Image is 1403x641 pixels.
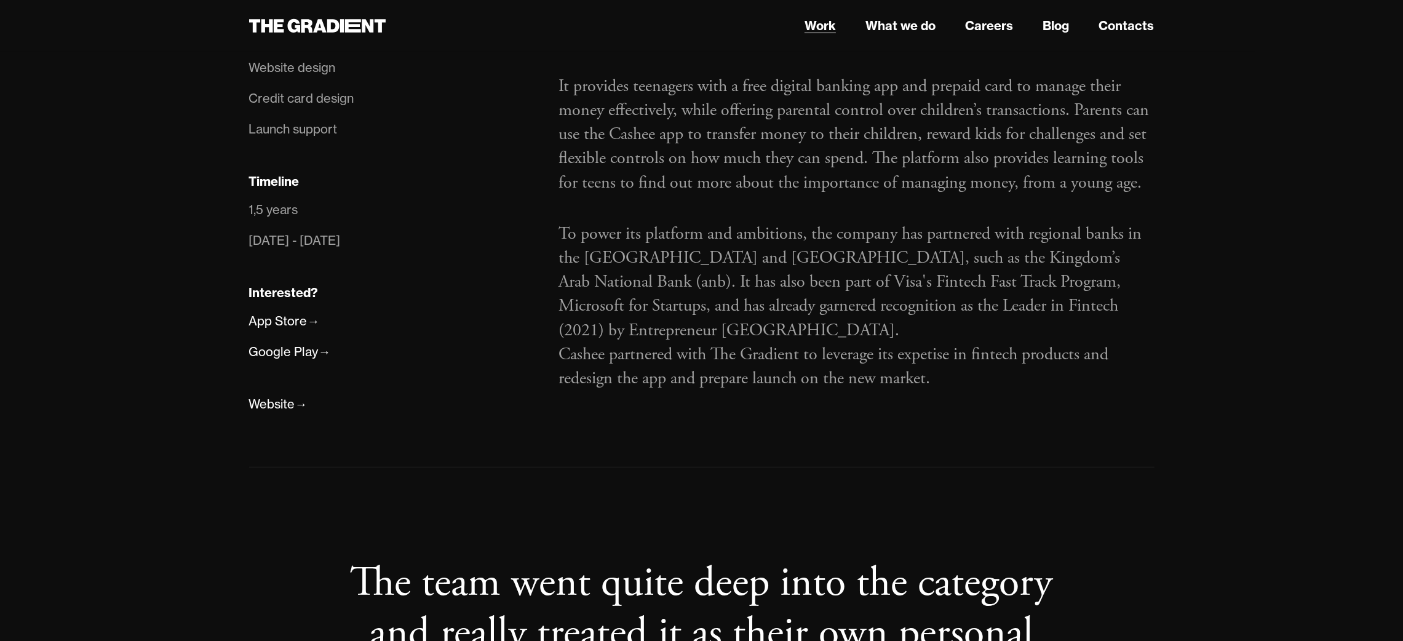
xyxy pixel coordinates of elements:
[308,311,320,331] div: →
[965,17,1013,35] a: Careers
[249,231,341,250] div: [DATE] - [DATE]
[249,200,298,220] div: 1,5 years
[249,394,295,414] div: Website
[558,222,1154,343] p: To power its platform and ambitions, the company has partnered with regional banks in the [GEOGRA...
[249,89,354,108] div: Credit card design
[1099,17,1154,35] a: Contacts
[865,17,936,35] a: What we do
[249,342,331,362] a: Google Play→
[1043,17,1069,35] a: Blog
[805,17,836,35] a: Work
[249,311,308,331] div: App Store
[558,74,1154,195] p: It provides teenagers with a free digital banking app and prepaid card to manage their money effe...
[249,342,319,362] div: Google Play
[249,311,320,332] a: App Store→
[249,58,336,78] div: Website design
[249,119,338,139] div: Launch support
[249,285,319,301] div: Interested?
[249,394,308,415] a: Website→
[558,343,1154,391] p: Cashee partnered with The Gradient to leverage its expetise in fintech products and redesign the ...
[295,394,308,414] div: →
[249,173,300,189] div: Timeline
[319,342,331,362] div: →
